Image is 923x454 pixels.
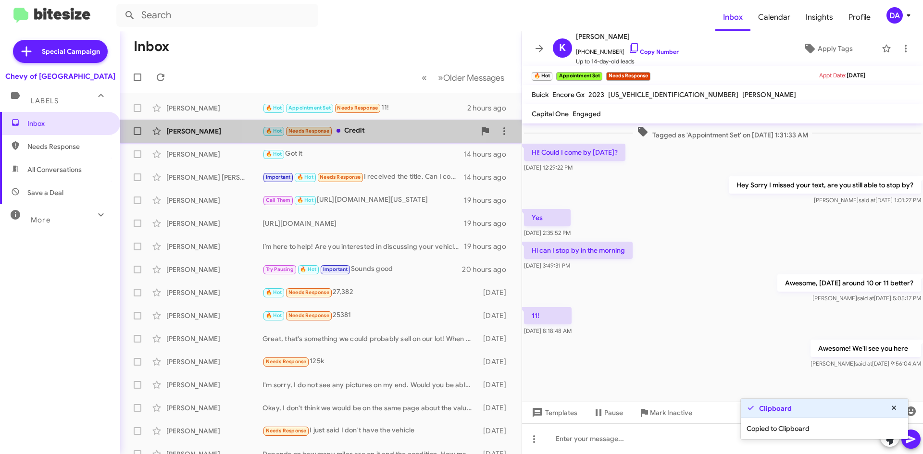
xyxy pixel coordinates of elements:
span: Needs Response [288,312,329,319]
span: 🔥 Hot [266,128,282,134]
div: [DATE] [478,334,514,344]
span: Appointment Set [288,105,331,111]
span: Appt Date: [819,72,847,79]
a: Copy Number [628,48,679,55]
a: Insights [798,3,841,31]
span: 🔥 Hot [266,105,282,111]
span: Tagged as 'Appointment Set' on [DATE] 1:31:33 AM [633,126,812,140]
div: 20 hours ago [462,265,514,274]
span: 2023 [588,90,604,99]
div: [PERSON_NAME] [166,126,262,136]
p: Hi can I stop by in the morning [524,242,633,259]
span: [PERSON_NAME] [742,90,796,99]
small: Needs Response [606,72,650,81]
a: Special Campaign [13,40,108,63]
button: Next [432,68,510,87]
span: 🔥 Hot [266,151,282,157]
span: » [438,72,443,84]
div: [PERSON_NAME] [166,196,262,205]
div: [DATE] [478,426,514,436]
div: 125k [262,356,478,367]
span: Needs Response [266,358,307,365]
div: I'm sorry, I do not see any pictures on my end. Would you be able to send them to my direct line?... [262,380,478,390]
div: 19 hours ago [464,219,514,228]
h1: Inbox [134,39,169,54]
div: [DATE] [478,403,514,413]
div: [PERSON_NAME] [166,265,262,274]
input: Search [116,4,318,27]
span: [PERSON_NAME] [DATE] 9:56:04 AM [811,360,921,367]
a: Inbox [715,3,750,31]
span: [PERSON_NAME] [576,31,679,42]
div: Great, that's something we could probably sell on our lot! When would you be able to stop by so w... [262,334,478,344]
div: [PERSON_NAME] [166,219,262,228]
div: Okay, I don't think we would be on the same page about the value. I wouldn't even be selling one ... [262,403,478,413]
span: [US_VEHICLE_IDENTIFICATION_NUMBER] [608,90,738,99]
span: [PERSON_NAME] [DATE] 1:01:27 PM [814,196,921,204]
span: More [31,216,50,224]
div: I’m here to help! Are you interested in discussing your vehicle further or exploring options for ... [262,242,464,251]
div: 25381 [262,310,478,321]
span: Templates [530,404,577,421]
div: [DATE] [478,380,514,390]
span: Needs Response [266,428,307,434]
span: Needs Response [27,142,109,151]
div: [URL][DOMAIN_NAME][US_STATE] [262,195,464,206]
span: 🔥 Hot [297,174,313,180]
span: said at [859,196,875,204]
div: DA [886,7,903,24]
div: [PERSON_NAME] [166,426,262,436]
div: [PERSON_NAME] [166,311,262,320]
span: Capital One [532,110,569,118]
span: Labels [31,97,59,105]
div: [PERSON_NAME] [166,242,262,251]
button: DA [878,7,912,24]
span: [PERSON_NAME] [DATE] 5:05:17 PM [812,294,921,302]
span: Pause [604,404,623,421]
div: Credit [262,125,475,136]
span: Older Messages [443,73,504,83]
span: Encore Gx [552,90,585,99]
span: Needs Response [337,105,378,111]
div: 14 hours ago [463,172,514,182]
span: 🔥 Hot [300,266,316,272]
div: [PERSON_NAME] [166,288,262,297]
div: [PERSON_NAME] [166,149,262,159]
div: [PERSON_NAME] [PERSON_NAME] [166,172,262,182]
span: « [422,72,427,84]
small: 🔥 Hot [532,72,552,81]
p: Hi! Could I come by [DATE]? [524,144,625,161]
span: Engaged [573,110,601,118]
span: Needs Response [288,128,329,134]
span: [DATE] [847,72,865,79]
span: Needs Response [320,174,361,180]
button: Templates [522,404,585,421]
span: 🔥 Hot [297,197,313,203]
p: Hey Sorry I missed your text, are you still able to stop by? [729,176,921,194]
span: [DATE] 2:35:52 PM [524,229,571,236]
div: [DATE] [478,288,514,297]
span: 🔥 Hot [266,312,282,319]
div: [PERSON_NAME] [166,357,262,367]
div: Got it [262,148,463,160]
span: [DATE] 8:18:48 AM [524,327,572,334]
span: Save a Deal [27,188,63,197]
p: Awesome, [DATE] around 10 or 11 better? [777,274,921,292]
span: Needs Response [288,289,329,295]
div: [PERSON_NAME] [166,403,262,413]
span: said at [857,294,874,302]
a: Calendar [750,3,798,31]
p: Yes [524,209,571,226]
div: 19 hours ago [464,242,514,251]
div: Chevy of [GEOGRAPHIC_DATA] [5,72,115,81]
a: Profile [841,3,878,31]
div: [DATE] [478,357,514,367]
span: [PHONE_NUMBER] [576,42,679,57]
span: Inbox [27,119,109,128]
strong: Clipboard [759,404,792,413]
button: Mark Inactive [631,404,700,421]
